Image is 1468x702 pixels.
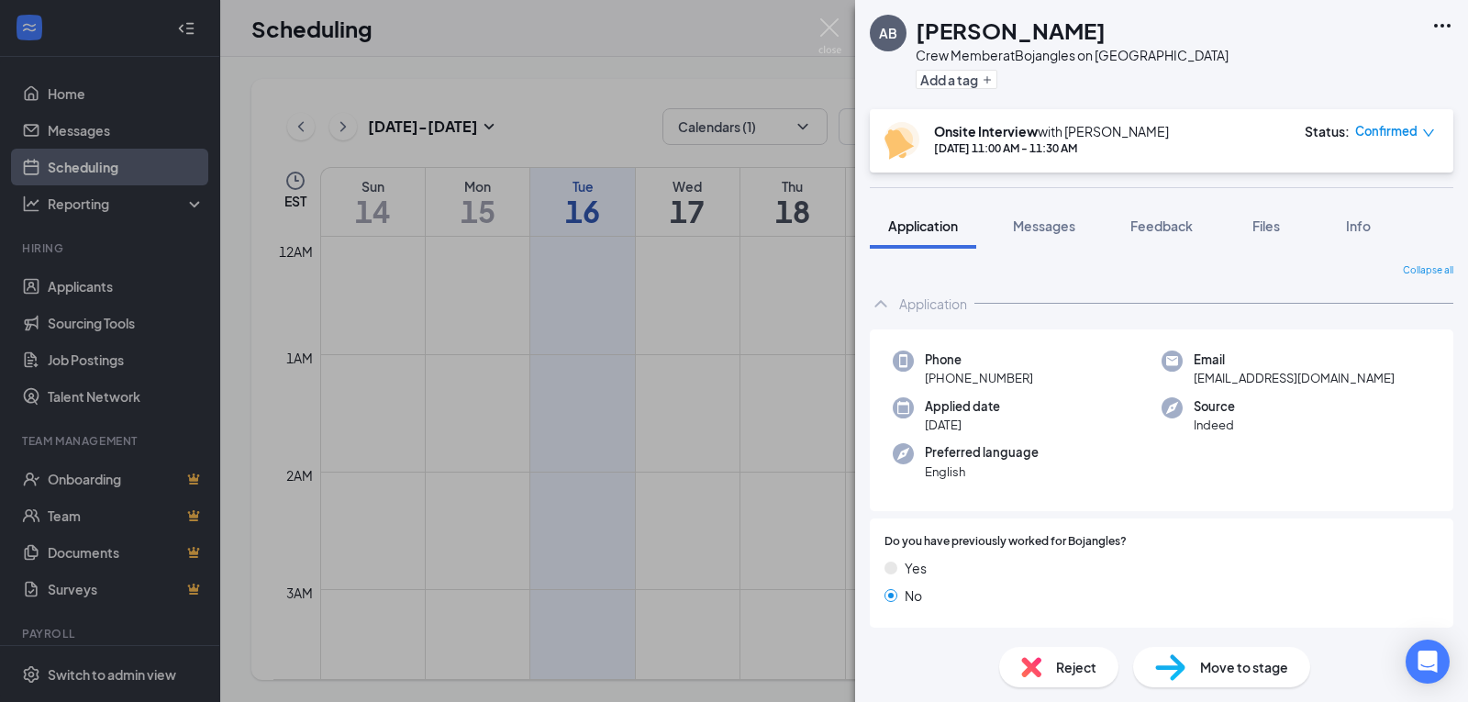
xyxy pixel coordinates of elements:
b: Onsite Interview [934,123,1038,139]
span: Yes [905,558,927,578]
span: Info [1346,217,1371,234]
div: Crew Member at Bojangles on [GEOGRAPHIC_DATA] [916,46,1229,64]
svg: Ellipses [1431,15,1453,37]
span: [DATE] [925,416,1000,434]
span: Preferred language [925,443,1039,462]
span: Reject [1056,657,1096,677]
svg: ChevronUp [870,293,892,315]
span: Messages [1013,217,1075,234]
span: Source [1194,397,1235,416]
span: Files [1252,217,1280,234]
span: [PHONE_NUMBER] [925,369,1033,387]
div: with [PERSON_NAME] [934,122,1169,140]
span: No [905,585,922,606]
span: Confirmed [1355,122,1418,140]
span: down [1422,127,1435,139]
span: English [925,462,1039,481]
span: Phone [925,351,1033,369]
div: AB [879,24,897,42]
span: Do you have previously worked for Bojangles? [884,533,1127,551]
div: Application [899,295,967,313]
span: Collapse all [1403,263,1453,278]
span: Application [888,217,958,234]
div: Open Intercom Messenger [1406,640,1450,684]
span: Move to stage [1200,657,1288,677]
svg: Plus [982,74,993,85]
span: [EMAIL_ADDRESS][DOMAIN_NAME] [1194,369,1395,387]
span: Email [1194,351,1395,369]
span: Indeed [1194,416,1235,434]
h1: [PERSON_NAME] [916,15,1106,46]
div: [DATE] 11:00 AM - 11:30 AM [934,140,1169,156]
button: PlusAdd a tag [916,70,997,89]
div: Status : [1305,122,1350,140]
span: Applied date [925,397,1000,416]
span: Feedback [1130,217,1193,234]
